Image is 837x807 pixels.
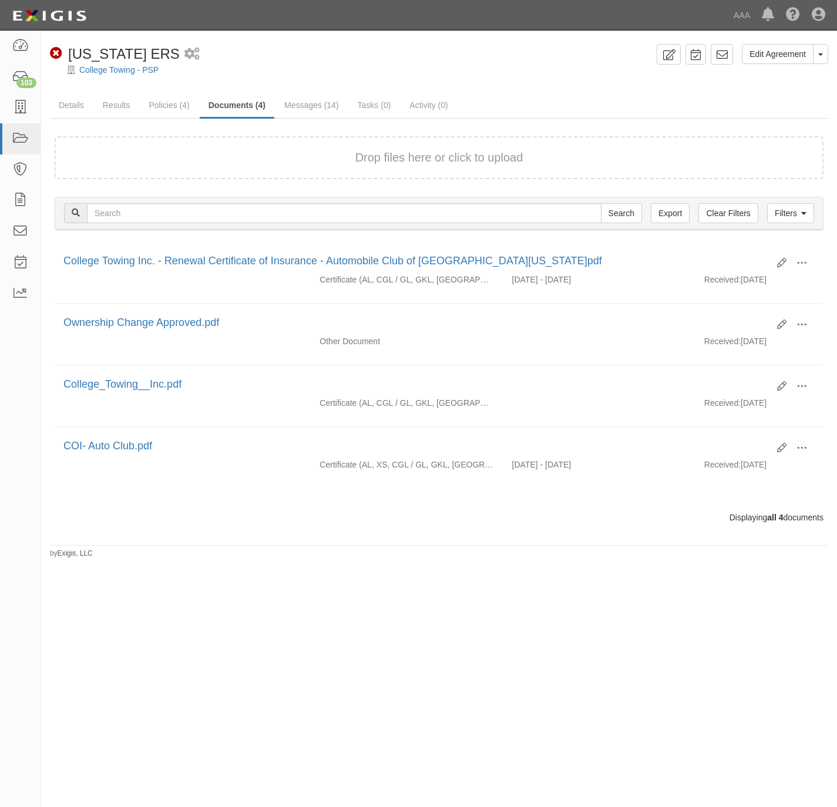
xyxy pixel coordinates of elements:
a: COI- Auto Club.pdf [63,440,152,452]
div: Auto Liability Commercial General Liability / Garage Liability Garage Keepers Liability On-Hook [311,397,503,409]
div: College Towing Inc. - Renewal Certificate of Insurance - Automobile Club of Southern California.pdf [63,254,768,269]
div: [DATE] [695,335,823,353]
a: College_Towing__Inc.pdf [63,378,181,390]
div: Effective - Expiration [503,335,695,336]
a: Details [50,93,93,117]
div: Effective - Expiration [503,397,695,398]
a: College Towing Inc. - Renewal Certificate of Insurance - Automobile Club of [GEOGRAPHIC_DATA][US_... [63,255,602,267]
div: Displaying documents [46,512,832,523]
span: [US_STATE] ERS [68,46,180,62]
div: [DATE] [695,274,823,291]
i: Help Center - Complianz [786,8,800,22]
b: all 4 [767,513,783,522]
div: Effective 09/15/2022 - Expiration 09/15/2023 [503,459,695,470]
div: COI- Auto Club.pdf [63,439,768,454]
div: California ERS [50,44,180,64]
a: Documents (4) [200,93,274,119]
button: Drop files here or click to upload [355,149,523,166]
div: Other Document [311,335,503,347]
a: Export [651,203,690,223]
div: 103 [16,78,36,88]
a: Activity (0) [401,93,456,117]
p: Received: [704,397,741,409]
p: Received: [704,335,741,347]
div: Auto Liability Excess/Umbrella Liability Commercial General Liability / Garage Liability Garage K... [311,459,503,470]
div: Ownership Change Approved.pdf [63,315,768,331]
a: Edit Agreement [742,44,814,64]
img: logo-5460c22ac91f19d4615b14bd174203de0afe785f0fc80cf4dbbc73dc1793850b.png [9,5,90,26]
div: [DATE] [695,397,823,415]
a: Filters [767,203,814,223]
a: Ownership Change Approved.pdf [63,317,219,328]
div: College_Towing__Inc.pdf [63,377,768,392]
a: Messages (14) [275,93,348,117]
i: 1 scheduled workflow [184,48,200,60]
input: Search [87,203,601,223]
div: Auto Liability Commercial General Liability / Garage Liability Garage Keepers Liability On-Hook [311,274,503,285]
a: AAA [728,4,756,27]
i: Non-Compliant [50,48,62,60]
a: College Towing - PSP [79,65,159,75]
div: Effective 09/15/2024 - Expiration 09/15/2025 [503,274,695,285]
div: [DATE] [695,459,823,476]
p: Received: [704,274,741,285]
a: Policies (4) [140,93,198,117]
a: Tasks (0) [349,93,400,117]
input: Search [601,203,642,223]
a: Exigis, LLC [58,549,93,557]
a: Results [94,93,139,117]
a: Clear Filters [698,203,758,223]
p: Received: [704,459,741,470]
small: by [50,549,93,559]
